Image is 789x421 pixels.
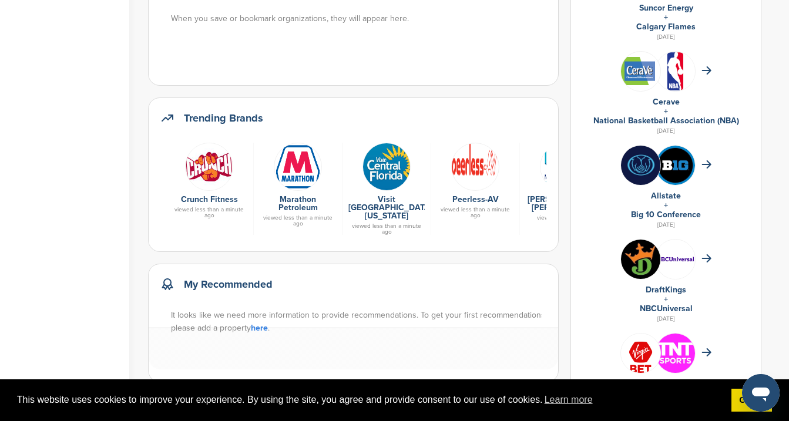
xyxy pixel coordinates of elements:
img: Qiv8dqs7 400x400 [656,334,695,373]
a: dismiss cookie message [731,389,772,412]
a: Data [171,143,247,190]
a: [PERSON_NAME] & [PERSON_NAME] [528,194,600,213]
div: It looks like we need more information to provide recommendations. To get your first recommendati... [171,309,548,335]
a: Suncor Energy [639,3,693,13]
a: Big 10 Conference [631,210,701,220]
div: When you save or bookmark organizations, they will appear here. [171,12,548,25]
div: viewed less than a minute ago [171,207,247,218]
a: + [664,200,668,210]
a: National Basketball Association (NBA) [593,116,739,126]
a: Logo [437,143,513,190]
a: Marathon Petroleum [278,194,318,213]
a: Crunch Fitness [181,194,238,204]
h2: My Recommended [184,276,273,292]
a: + [664,106,668,116]
a: + [664,294,668,304]
div: [DATE] [583,126,749,136]
img: Eum25tej 400x400 [656,146,695,185]
img: Data [185,143,233,191]
a: Calgary Flames [636,22,696,32]
img: Data [621,57,660,85]
a: Vcf [348,143,425,190]
iframe: Button to launch messaging window [742,374,780,412]
div: [DATE] [583,314,749,324]
img: Open uri20141112 50798 dasrc4 [274,143,322,191]
a: Data [526,143,602,190]
a: here [251,323,268,333]
div: viewed less than a minute ago [437,207,513,218]
img: Draftkings logo [621,240,660,279]
a: Peerless-AV [452,194,499,204]
img: Data [540,143,588,191]
div: [DATE] [583,32,749,42]
div: [DATE] [583,220,749,230]
a: Cerave [653,97,680,107]
a: + [664,12,668,22]
a: Allstate [651,191,681,201]
img: Open uri20141112 64162 izwz7i?1415806587 [656,52,695,91]
img: Vcf [362,143,411,191]
a: DraftKings [646,285,686,295]
a: NBCUniversal [640,304,693,314]
img: Images (26) [621,334,660,381]
a: learn more about cookies [543,391,595,409]
h2: Trending Brands [184,110,263,126]
div: viewed 1 minute ago [526,215,602,221]
div: viewed less than a minute ago [348,223,425,235]
img: Logo [451,143,499,191]
a: Open uri20141112 50798 dasrc4 [260,143,336,190]
span: This website uses cookies to improve your experience. By using the site, you agree and provide co... [17,391,722,409]
img: Bi wggbs 400x400 [621,146,660,185]
div: viewed less than a minute ago [260,215,336,227]
a: Visit [GEOGRAPHIC_DATA][US_STATE] [348,194,432,221]
img: Nbcuniversal 400x400 [656,240,695,279]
